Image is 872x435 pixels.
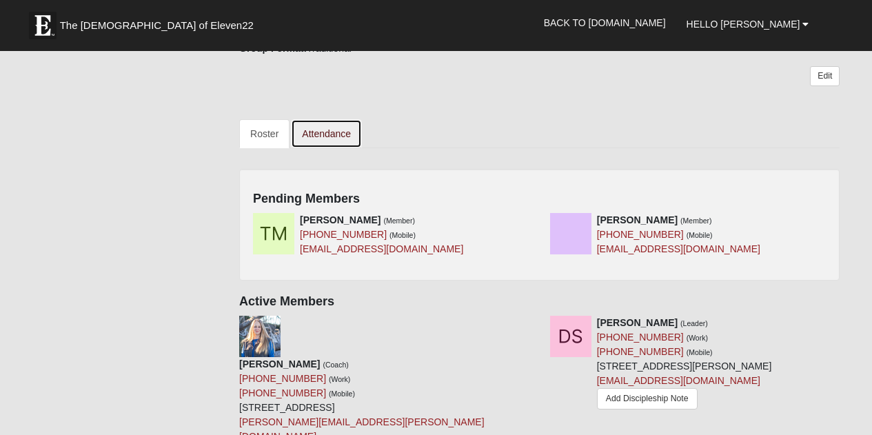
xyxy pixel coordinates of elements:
a: Back to [DOMAIN_NAME] [534,6,676,40]
strong: [PERSON_NAME] [239,358,320,370]
small: (Member) [680,216,712,225]
small: (Work) [329,375,350,383]
a: Hello [PERSON_NAME] [676,7,820,41]
a: Attendance [291,119,362,148]
a: Roster [239,119,290,148]
div: [STREET_ADDRESS][PERSON_NAME] [597,316,772,413]
h4: Active Members [239,294,840,310]
a: [PHONE_NUMBER] [597,229,684,240]
h4: Pending Members [253,192,826,207]
strong: [PERSON_NAME] [300,214,381,225]
a: [EMAIL_ADDRESS][DOMAIN_NAME] [597,243,760,254]
span: The [DEMOGRAPHIC_DATA] of Eleven22 [60,19,254,32]
a: [EMAIL_ADDRESS][DOMAIN_NAME] [597,375,760,386]
a: The [DEMOGRAPHIC_DATA] of Eleven22 [22,5,298,39]
a: [PHONE_NUMBER] [597,332,684,343]
a: [EMAIL_ADDRESS][DOMAIN_NAME] [300,243,463,254]
small: (Work) [687,334,708,342]
strong: [PERSON_NAME] [597,214,678,225]
small: (Coach) [323,361,348,369]
a: [PHONE_NUMBER] [597,346,684,357]
a: [PHONE_NUMBER] [300,229,387,240]
small: (Mobile) [687,231,713,239]
a: Add Discipleship Note [597,388,698,409]
a: [PHONE_NUMBER] [239,373,326,384]
small: (Mobile) [687,348,713,356]
small: (Mobile) [329,390,355,398]
img: Eleven22 logo [29,12,57,39]
small: (Mobile) [389,231,416,239]
a: [PHONE_NUMBER] [239,387,326,398]
small: (Member) [383,216,415,225]
a: Edit [810,66,840,86]
small: (Leader) [680,319,708,327]
strong: [PERSON_NAME] [597,317,678,328]
span: Hello [PERSON_NAME] [687,19,800,30]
